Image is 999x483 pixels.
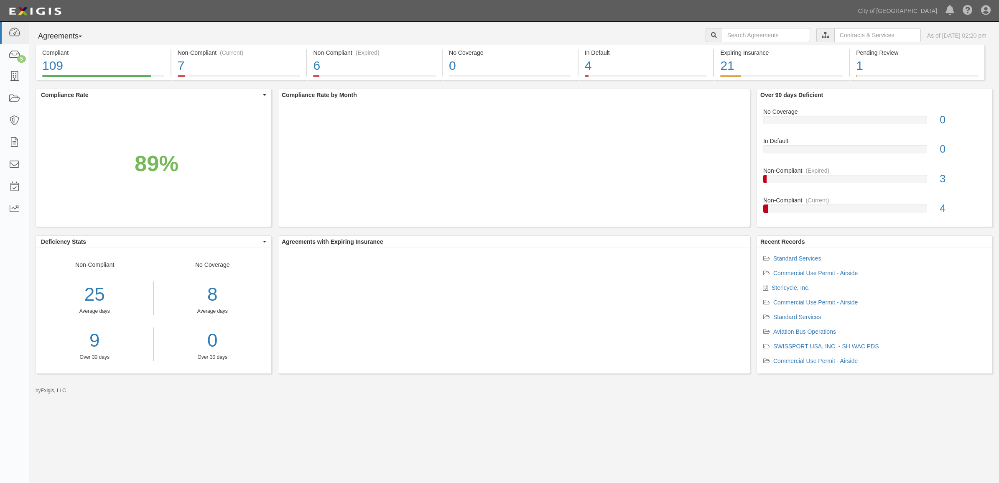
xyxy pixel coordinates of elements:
[834,28,921,42] input: Contracts & Services
[773,358,858,364] a: Commercial Use Permit - Airside
[933,201,992,216] div: 4
[356,49,380,57] div: (Expired)
[313,49,436,57] div: Non-Compliant (Expired)
[154,261,272,361] div: No Coverage
[282,238,383,245] b: Agreements with Expiring Insurance
[135,148,178,179] div: 89%
[773,328,836,335] a: Aviation Bus Operations
[757,137,992,145] div: In Default
[6,4,64,19] img: logo-5460c22ac91f19d4615b14bd174203de0afe785f0fc80cf4dbbc73dc1793850b.png
[773,270,858,276] a: Commercial Use Permit - Airside
[41,91,261,99] span: Compliance Rate
[760,92,823,98] b: Over 90 days Deficient
[36,387,66,394] small: by
[313,57,436,75] div: 6
[42,49,164,57] div: Compliant
[282,92,357,98] b: Compliance Rate by Month
[449,57,571,75] div: 0
[160,327,265,354] a: 0
[933,112,992,128] div: 0
[773,314,821,320] a: Standard Services
[160,354,265,361] div: Over 30 days
[773,299,858,306] a: Commercial Use Permit - Airside
[757,107,992,116] div: No Coverage
[307,75,442,82] a: Non-Compliant(Expired)6
[772,284,810,291] a: Stericycle, Inc.
[720,57,843,75] div: 21
[36,281,153,308] div: 25
[36,261,154,361] div: Non-Compliant
[178,57,300,75] div: 7
[757,166,992,175] div: Non-Compliant
[760,238,805,245] b: Recent Records
[773,343,879,350] a: SWISSPORT USA, INC. - SH WAC PDS
[805,196,829,204] div: (Current)
[171,75,306,82] a: Non-Compliant(Current)7
[160,281,265,308] div: 8
[805,166,829,175] div: (Expired)
[36,28,98,45] button: Agreements
[757,196,992,204] div: Non-Compliant
[36,308,153,315] div: Average days
[585,57,707,75] div: 4
[856,49,978,57] div: Pending Review
[763,166,986,196] a: Non-Compliant(Expired)3
[963,6,973,16] i: Help Center - Complianz
[927,31,986,40] div: As of [DATE] 02:20 pm
[763,107,986,137] a: No Coverage0
[850,75,985,82] a: Pending Review1
[585,49,707,57] div: In Default
[443,75,578,82] a: No Coverage0
[933,142,992,157] div: 0
[178,49,300,57] div: Non-Compliant (Current)
[714,75,849,82] a: Expiring Insurance21
[36,75,171,82] a: Compliant109
[854,3,941,19] a: City of [GEOGRAPHIC_DATA]
[763,137,986,166] a: In Default0
[579,75,714,82] a: In Default4
[220,49,243,57] div: (Current)
[763,196,986,220] a: Non-Compliant(Current)4
[160,308,265,315] div: Average days
[449,49,571,57] div: No Coverage
[933,171,992,187] div: 3
[41,388,66,394] a: Exigis, LLC
[17,55,26,63] div: 5
[773,255,821,262] a: Standard Services
[36,236,271,248] button: Deficiency Stats
[722,28,810,42] input: Search Agreements
[720,49,843,57] div: Expiring Insurance
[36,89,271,101] button: Compliance Rate
[42,57,164,75] div: 109
[41,238,261,246] span: Deficiency Stats
[36,354,153,361] div: Over 30 days
[856,57,978,75] div: 1
[36,327,153,354] a: 9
